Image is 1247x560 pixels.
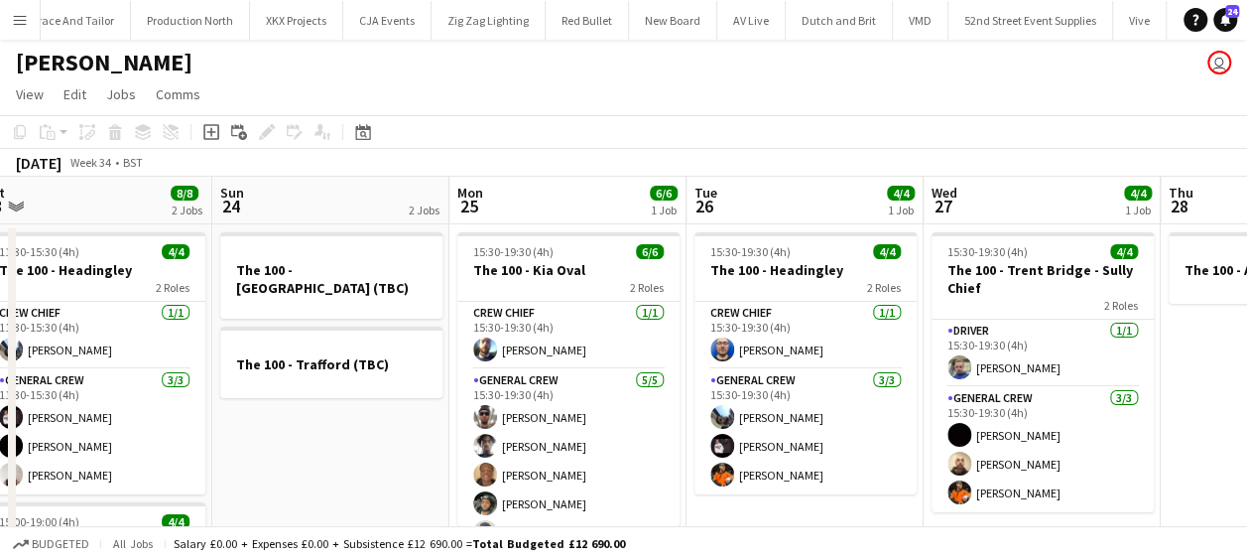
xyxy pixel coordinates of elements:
button: XKX Projects [250,1,343,40]
button: 52nd Street Event Supplies [948,1,1113,40]
button: AV Live [717,1,786,40]
div: 1 Job [1125,203,1151,217]
span: Week 34 [65,155,115,170]
span: 2 Roles [156,280,189,295]
span: 27 [929,195,957,217]
app-card-role: General Crew3/315:30-19:30 (4h)[PERSON_NAME][PERSON_NAME][PERSON_NAME] [694,369,917,494]
span: 26 [691,195,717,217]
button: Red Bullet [546,1,629,40]
span: 8/8 [171,186,198,201]
span: Total Budgeted £12 690.00 [472,536,625,551]
span: 2 Roles [1104,298,1138,313]
span: Sun [220,184,244,202]
app-user-avatar: Dominic Riley [1207,51,1231,74]
a: 24 [1213,8,1237,32]
app-card-role: Driver1/115:30-19:30 (4h)[PERSON_NAME] [932,320,1154,387]
span: 6/6 [636,244,664,259]
span: 15:30-19:30 (4h) [710,244,791,259]
span: 15:30-19:30 (4h) [473,244,554,259]
span: 4/4 [1110,244,1138,259]
span: 24 [1225,5,1239,18]
h1: [PERSON_NAME] [16,48,192,77]
app-card-role: Crew Chief1/115:30-19:30 (4h)[PERSON_NAME] [457,302,680,369]
button: Production North [131,1,250,40]
span: 4/4 [162,514,189,529]
button: CJA Events [343,1,432,40]
span: 4/4 [887,186,915,201]
div: 1 Job [651,203,677,217]
span: Mon [457,184,483,202]
div: 2 Jobs [172,203,202,217]
a: Comms [148,81,208,107]
h3: The 100 - [GEOGRAPHIC_DATA] (TBC) [220,261,442,297]
span: 4/4 [162,244,189,259]
div: [DATE] [16,153,62,173]
span: 4/4 [1124,186,1152,201]
app-card-role: Crew Chief1/115:30-19:30 (4h)[PERSON_NAME] [694,302,917,369]
span: Wed [932,184,957,202]
button: Budgeted [10,533,92,555]
app-card-role: General Crew5/515:30-19:30 (4h)[PERSON_NAME][PERSON_NAME][PERSON_NAME][PERSON_NAME][PERSON_NAME] [457,369,680,552]
button: VMD [893,1,948,40]
span: All jobs [109,536,157,551]
h3: The 100 - Trafford (TBC) [220,355,442,373]
app-job-card: 15:30-19:30 (4h)4/4The 100 - Headingley2 RolesCrew Chief1/115:30-19:30 (4h)[PERSON_NAME]General C... [694,232,917,494]
app-job-card: The 100 - Trafford (TBC) [220,327,442,398]
div: Salary £0.00 + Expenses £0.00 + Subsistence £12 690.00 = [174,536,625,551]
span: Edit [63,85,86,103]
app-job-card: 15:30-19:30 (4h)4/4The 100 - Trent Bridge - Sully Chief2 RolesDriver1/115:30-19:30 (4h)[PERSON_NA... [932,232,1154,512]
app-job-card: 15:30-19:30 (4h)6/6The 100 - Kia Oval2 RolesCrew Chief1/115:30-19:30 (4h)[PERSON_NAME]General Cre... [457,232,680,526]
button: Vive [1113,1,1167,40]
button: New Board [629,1,717,40]
span: Tue [694,184,717,202]
a: View [8,81,52,107]
span: 24 [217,195,244,217]
span: 4/4 [873,244,901,259]
span: Thu [1169,184,1193,202]
a: Edit [56,81,94,107]
span: Comms [156,85,200,103]
h3: The 100 - Headingley [694,261,917,279]
button: Zig Zag Lighting [432,1,546,40]
span: 25 [454,195,483,217]
div: 1 Job [888,203,914,217]
button: Grace And Tailor [14,1,131,40]
div: 2 Jobs [409,203,439,217]
span: 15:30-19:30 (4h) [947,244,1028,259]
span: Jobs [106,85,136,103]
span: 6/6 [650,186,678,201]
div: BST [123,155,143,170]
span: 2 Roles [867,280,901,295]
button: Dutch and Brit [786,1,893,40]
app-job-card: The 100 - [GEOGRAPHIC_DATA] (TBC) [220,232,442,319]
span: 28 [1166,195,1193,217]
app-card-role: General Crew3/315:30-19:30 (4h)[PERSON_NAME][PERSON_NAME][PERSON_NAME] [932,387,1154,512]
h3: The 100 - Kia Oval [457,261,680,279]
a: Jobs [98,81,144,107]
h3: The 100 - Trent Bridge - Sully Chief [932,261,1154,297]
span: 2 Roles [630,280,664,295]
span: View [16,85,44,103]
span: Budgeted [32,537,89,551]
